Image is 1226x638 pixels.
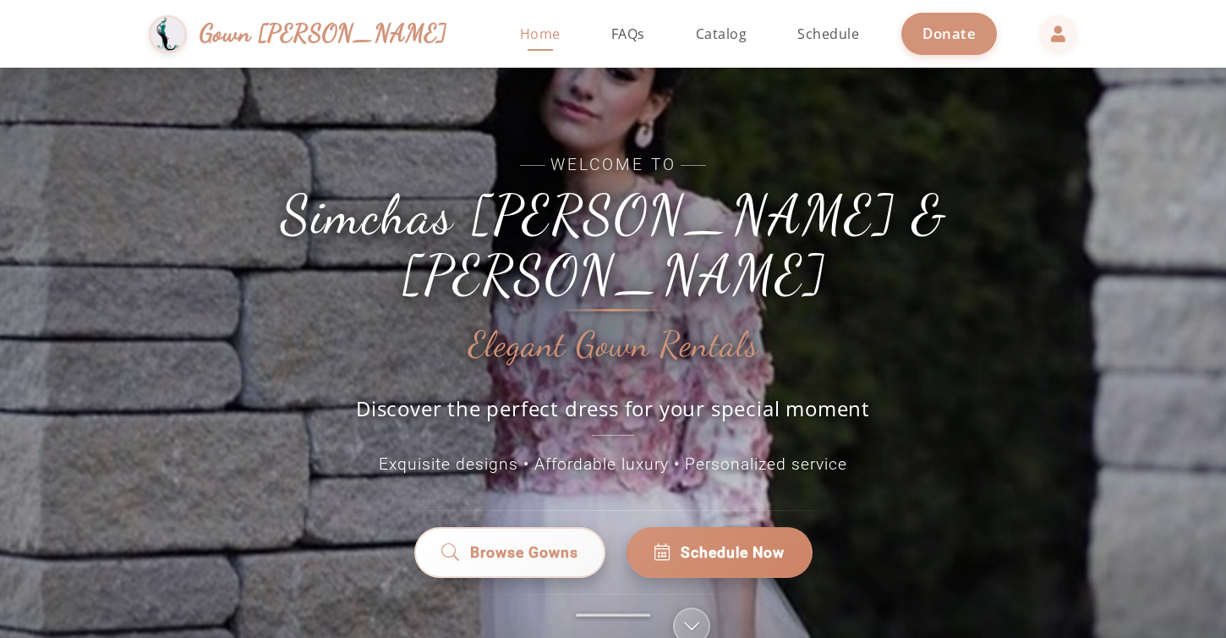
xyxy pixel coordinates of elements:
img: Gown Gmach Logo [149,15,187,53]
span: Welcome to [233,153,993,178]
span: Schedule [797,25,859,43]
span: Home [520,25,561,43]
a: Donate [901,13,997,54]
h1: Simchas [PERSON_NAME] & [PERSON_NAME] [233,185,993,305]
a: Gown [PERSON_NAME] [149,11,464,58]
span: Schedule Now [681,542,785,564]
p: Discover the perfect dress for your special moment [338,394,888,436]
span: Catalog [696,25,747,43]
p: Exquisite designs • Affordable luxury • Personalized service [233,453,993,477]
h2: Elegant Gown Rentals [468,326,758,365]
span: FAQs [611,25,645,43]
span: Donate [922,24,976,43]
span: Browse Gowns [469,542,577,564]
span: Gown [PERSON_NAME] [200,15,447,52]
